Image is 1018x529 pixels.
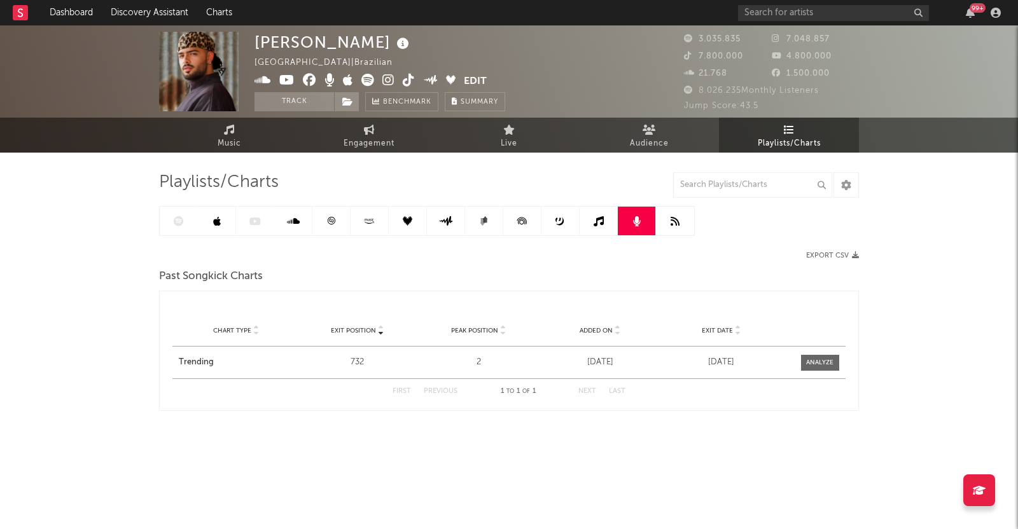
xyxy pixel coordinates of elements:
button: Summary [445,92,505,111]
span: 21.768 [684,69,727,78]
span: Benchmark [383,95,431,110]
button: Export CSV [806,252,859,259]
span: 1.500.000 [772,69,830,78]
a: Audience [579,118,719,153]
button: First [393,388,411,395]
span: 3.035.835 [684,35,741,43]
span: 8.026.235 Monthly Listeners [684,86,819,95]
div: [PERSON_NAME] [254,32,412,53]
span: Past Songkick Charts [159,269,263,284]
span: Live [501,136,517,151]
span: Music [218,136,241,151]
a: Music [159,118,299,153]
span: of [522,388,530,394]
a: Trending [179,356,294,369]
button: Track [254,92,334,111]
a: Benchmark [365,92,438,111]
button: Last [609,388,625,395]
button: 99+ [966,8,975,18]
span: 7.800.000 [684,52,743,60]
a: Live [439,118,579,153]
div: 732 [300,356,415,369]
span: 7.048.857 [772,35,830,43]
div: 1 1 1 [483,384,553,399]
input: Search for artists [738,5,929,21]
span: Peak Position [451,327,498,334]
div: [DATE] [543,356,658,369]
div: [GEOGRAPHIC_DATA] | Brazilian [254,55,407,71]
button: Edit [464,74,487,90]
input: Search Playlists/Charts [673,172,832,198]
div: 2 [421,356,536,369]
button: Previous [424,388,457,395]
span: 4.800.000 [772,52,832,60]
span: Summary [461,99,498,106]
span: Playlists/Charts [159,175,279,190]
span: Chart Type [213,327,251,334]
span: Jump Score: 43.5 [684,102,758,110]
span: Engagement [344,136,394,151]
a: Engagement [299,118,439,153]
span: Added On [580,327,613,334]
button: Next [578,388,596,395]
div: [DATE] [664,356,779,369]
span: Audience [630,136,669,151]
span: Playlists/Charts [758,136,821,151]
div: 99 + [970,3,986,13]
span: Exit Position [331,327,376,334]
span: to [506,388,514,394]
span: Exit Date [702,327,733,334]
a: Playlists/Charts [719,118,859,153]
